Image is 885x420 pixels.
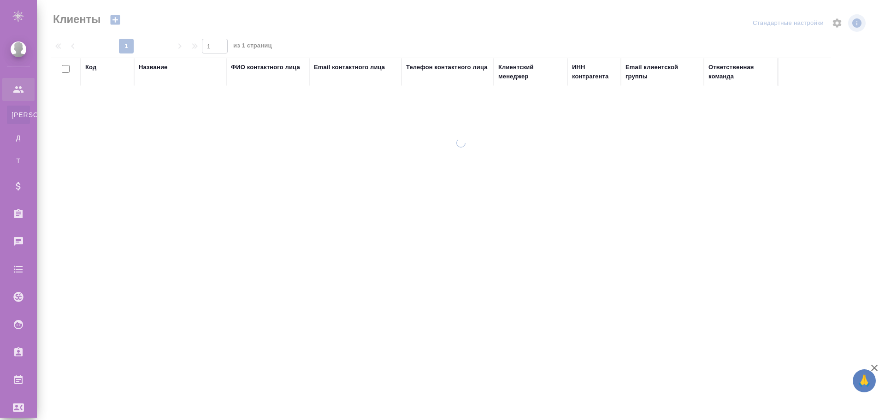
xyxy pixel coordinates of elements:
[12,110,25,119] span: [PERSON_NAME]
[314,63,385,72] div: Email контактного лица
[7,106,30,124] a: [PERSON_NAME]
[406,63,488,72] div: Телефон контактного лица
[139,63,167,72] div: Название
[853,369,876,392] button: 🙏
[7,129,30,147] a: Д
[625,63,699,81] div: Email клиентской группы
[498,63,563,81] div: Клиентский менеджер
[856,371,872,390] span: 🙏
[12,156,25,166] span: Т
[708,63,773,81] div: Ответственная команда
[7,152,30,170] a: Т
[572,63,616,81] div: ИНН контрагента
[85,63,96,72] div: Код
[231,63,300,72] div: ФИО контактного лица
[12,133,25,142] span: Д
